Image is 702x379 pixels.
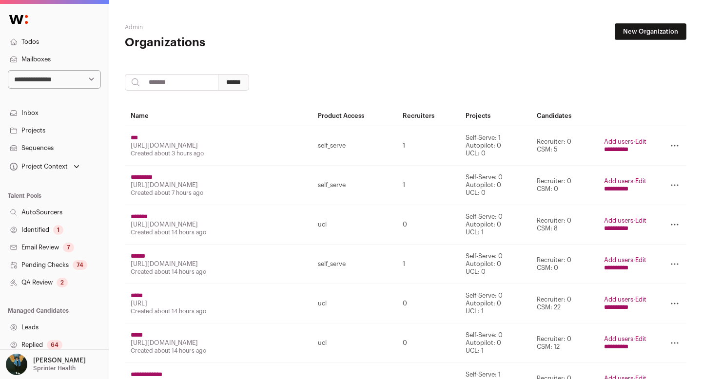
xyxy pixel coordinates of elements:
[63,243,74,252] div: 7
[531,166,598,205] td: Recruiter: 0 CSM: 0
[635,296,646,303] a: Edit
[397,245,460,284] td: 1
[635,178,646,184] a: Edit
[131,150,306,157] div: Created about 3 hours ago
[397,126,460,166] td: 1
[47,340,62,350] div: 64
[312,245,396,284] td: self_serve
[460,205,531,245] td: Self-Serve: 0 Autopilot: 0 UCL: 1
[4,10,33,29] img: Wellfound
[460,166,531,205] td: Self-Serve: 0 Autopilot: 0 UCL: 0
[397,166,460,205] td: 1
[460,323,531,363] td: Self-Serve: 0 Autopilot: 0 UCL: 1
[460,245,531,284] td: Self-Serve: 0 Autopilot: 0 UCL: 0
[125,35,312,51] h1: Organizations
[604,178,633,184] a: Add users
[312,106,396,126] th: Product Access
[131,347,306,355] div: Created about 14 hours ago
[615,23,686,40] a: New Organization
[33,364,76,372] p: Sprinter Health
[635,217,646,224] a: Edit
[460,126,531,166] td: Self-Serve: 1 Autopilot: 0 UCL: 0
[531,323,598,363] td: Recruiter: 0 CSM: 12
[312,323,396,363] td: ucl
[531,284,598,323] td: Recruiter: 0 CSM: 22
[397,323,460,363] td: 0
[312,205,396,245] td: ucl
[604,217,633,224] a: Add users
[8,163,68,171] div: Project Context
[604,257,633,263] a: Add users
[73,260,87,270] div: 74
[598,284,652,323] td: ·
[460,106,531,126] th: Projects
[531,245,598,284] td: Recruiter: 0 CSM: 0
[4,354,88,375] button: Open dropdown
[6,354,27,375] img: 12031951-medium_jpg
[125,106,312,126] th: Name
[531,205,598,245] td: Recruiter: 0 CSM: 8
[53,225,63,235] div: 1
[57,278,68,287] div: 2
[598,166,652,205] td: ·
[635,257,646,263] a: Edit
[460,284,531,323] td: Self-Serve: 0 Autopilot: 0 UCL: 1
[604,296,633,303] a: Add users
[33,357,86,364] p: [PERSON_NAME]
[397,284,460,323] td: 0
[397,106,460,126] th: Recruiters
[312,284,396,323] td: ucl
[604,336,633,342] a: Add users
[131,261,198,267] a: [URL][DOMAIN_NAME]
[131,300,147,306] a: [URL]
[598,126,652,166] td: ·
[598,245,652,284] td: ·
[635,336,646,342] a: Edit
[131,340,198,346] a: [URL][DOMAIN_NAME]
[598,205,652,245] td: ·
[131,142,198,149] a: [URL][DOMAIN_NAME]
[397,205,460,245] td: 0
[531,126,598,166] td: Recruiter: 0 CSM: 5
[125,24,143,30] a: Admin
[131,307,306,315] div: Created about 14 hours ago
[635,138,646,145] a: Edit
[131,268,306,276] div: Created about 14 hours ago
[531,106,598,126] th: Candidates
[598,323,652,363] td: ·
[131,221,198,227] a: [URL][DOMAIN_NAME]
[604,138,633,145] a: Add users
[131,228,306,236] div: Created about 14 hours ago
[8,160,81,173] button: Open dropdown
[312,166,396,205] td: self_serve
[131,189,306,197] div: Created about 7 hours ago
[312,126,396,166] td: self_serve
[131,182,198,188] a: [URL][DOMAIN_NAME]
